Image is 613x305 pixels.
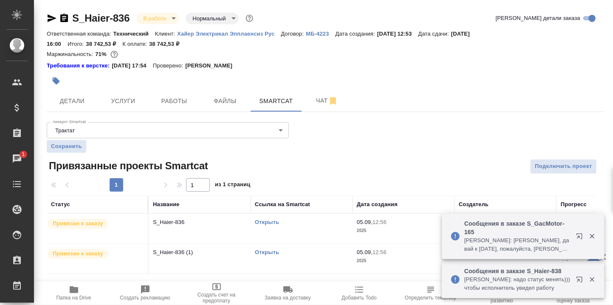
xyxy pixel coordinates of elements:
button: Добавить Todo [324,281,395,305]
span: Добавить Todo [342,295,376,301]
p: S_Haier-836 (1) [153,248,246,257]
p: 71% [95,51,108,57]
p: 05.09, [357,219,373,225]
span: Привязанные проекты Smartcat [47,159,208,173]
div: В работе [186,13,238,24]
p: 2025 [357,257,450,265]
button: В работе [141,15,169,22]
p: МБ-4223 [306,31,335,37]
p: [DATE] 12:53 [377,31,418,37]
a: Открыть [255,249,279,255]
span: Создать счет на предоплату [186,292,247,304]
span: Подключить проект [535,162,592,171]
p: [PERSON_NAME]: надо статус менять))) чтобы исполнитель увидел работу [464,275,571,292]
p: Ответственная команда: [47,31,113,37]
span: Папка на Drive [56,295,91,301]
span: Сохранить [51,142,82,151]
div: Дата создания [357,200,398,209]
p: Клиент: [155,31,177,37]
p: Технический [113,31,155,37]
button: Подключить проект [530,159,597,174]
p: 12:56 [373,219,387,225]
a: Требования к верстке: [47,62,112,70]
p: Дата создания: [336,31,377,37]
div: Нажми, чтобы открыть папку с инструкцией [47,62,112,70]
p: Привязан к заказу [53,219,103,228]
p: [PERSON_NAME] [185,62,239,70]
button: Трактат [53,127,77,134]
p: Хайер Электрикал Эпплаенсиз Рус [177,31,281,37]
button: Закрыть [583,276,601,283]
p: Договор: [281,31,306,37]
div: Название [153,200,179,209]
button: Добавить тэг [47,72,65,90]
span: Услуги [103,96,144,106]
p: К оплате: [122,41,149,47]
button: Создать счет на предоплату [181,281,252,305]
svg: Отписаться [328,96,338,106]
button: Открыть в новой вкладке [571,271,591,291]
div: Статус [51,200,70,209]
p: 2025 [357,227,450,235]
button: Сохранить [47,140,86,153]
button: Открыть в новой вкладке [571,228,591,248]
button: Папка на Drive [38,281,110,305]
a: Открыть [255,219,279,225]
button: 9352.08 RUB; [109,49,120,60]
a: S_Haier-836 [72,12,130,24]
span: 1 [17,150,30,159]
p: 38 742,53 ₽ [86,41,122,47]
span: [PERSON_NAME] детали заказа [496,14,580,22]
p: Итого: [68,41,86,47]
span: Smartcat [256,96,297,106]
button: Скопировать ссылку для ЯМессенджера [47,13,57,23]
button: Определить тематику [395,281,466,305]
span: Детали [52,96,93,106]
span: Создать рекламацию [120,295,170,301]
a: 1 [2,148,32,169]
button: Скопировать ссылку [59,13,69,23]
p: Сообщения в заказе S_Haier-838 [464,267,571,275]
span: Определить тематику [405,295,456,301]
span: Работы [154,96,195,106]
p: [PERSON_NAME]: [PERSON_NAME], давай к [DATE], пожалуйста, [PERSON_NAME] доделывает 169 сейчас [464,236,571,253]
button: Создать рекламацию [110,281,181,305]
div: В работе [136,13,179,24]
button: Закрыть [583,232,601,240]
p: Дата сдачи: [418,31,451,37]
p: [DATE] 17:54 [112,62,153,70]
button: Заявка на доставку [252,281,324,305]
span: Заявка на доставку [265,295,311,301]
p: 38 742,53 ₽ [149,41,186,47]
p: S_Haier-836 [153,218,246,227]
div: Трактат [47,122,289,138]
span: Файлы [205,96,246,106]
p: Проверено: [153,62,186,70]
button: Нормальный [190,15,228,22]
p: 12:56 [373,249,387,255]
span: Чат [307,95,347,106]
button: Доп статусы указывают на важность/срочность заказа [244,13,255,24]
a: МБ-4223 [306,30,335,37]
p: Сообщения в заказе S_GacMotor-165 [464,219,571,236]
div: Ссылка на Smartcat [255,200,310,209]
span: из 1 страниц [215,179,251,192]
a: Хайер Электрикал Эпплаенсиз Рус [177,30,281,37]
p: Привязан к заказу [53,249,103,258]
p: 05.09, [357,249,373,255]
p: Маржинальность: [47,51,95,57]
